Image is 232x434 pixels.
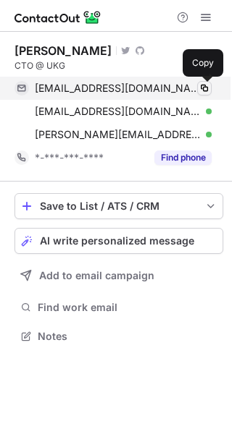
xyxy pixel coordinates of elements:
[14,326,223,346] button: Notes
[35,128,201,141] span: [PERSON_NAME][EMAIL_ADDRESS][PERSON_NAME][DOMAIN_NAME]
[14,9,101,26] img: ContactOut v5.3.10
[14,193,223,219] button: save-profile-one-click
[35,105,201,118] span: [EMAIL_ADDRESS][DOMAIN_NAME]
[38,330,217,343] span: Notes
[39,270,154,281] span: Add to email campaign
[35,82,201,95] span: [EMAIL_ADDRESS][DOMAIN_NAME]
[38,301,217,314] span: Find work email
[14,263,223,289] button: Add to email campaign
[154,150,212,165] button: Reveal Button
[40,235,194,247] span: AI write personalized message
[14,228,223,254] button: AI write personalized message
[14,297,223,318] button: Find work email
[14,59,223,72] div: CTO @ UKG
[40,200,198,212] div: Save to List / ATS / CRM
[14,43,112,58] div: [PERSON_NAME]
